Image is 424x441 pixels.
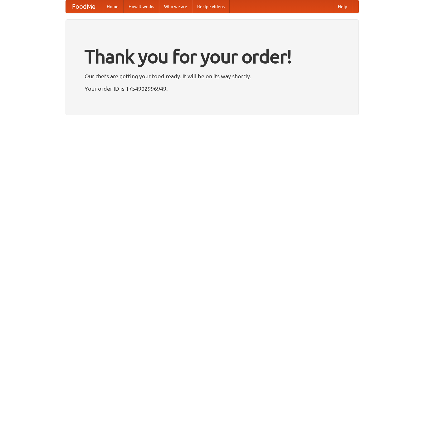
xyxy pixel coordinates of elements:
p: Your order ID is 1754902996949. [85,84,340,93]
a: Who we are [159,0,192,13]
a: Recipe videos [192,0,230,13]
a: Help [333,0,352,13]
a: Home [102,0,124,13]
p: Our chefs are getting your food ready. It will be on its way shortly. [85,71,340,81]
h1: Thank you for your order! [85,41,340,71]
a: How it works [124,0,159,13]
a: FoodMe [66,0,102,13]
